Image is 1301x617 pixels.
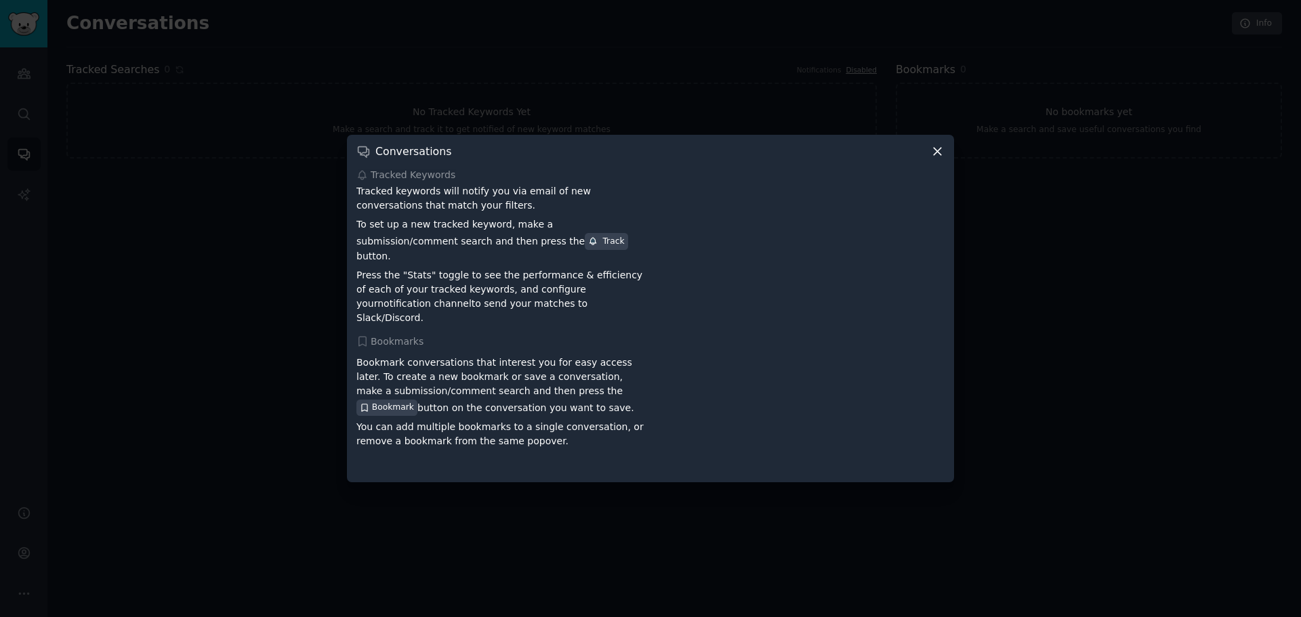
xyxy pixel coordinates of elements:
[375,144,451,158] h3: Conversations
[356,420,646,448] p: You can add multiple bookmarks to a single conversation, or remove a bookmark from the same popover.
[655,184,945,306] iframe: YouTube video player
[588,236,624,248] div: Track
[377,298,472,309] a: notification channel
[356,217,646,263] p: To set up a new tracked keyword, make a submission/comment search and then press the button.
[372,402,414,414] span: Bookmark
[356,268,646,325] p: Press the "Stats" toggle to see the performance & efficiency of each of your tracked keywords, an...
[356,184,646,213] p: Tracked keywords will notify you via email of new conversations that match your filters.
[356,335,945,349] div: Bookmarks
[356,356,646,415] p: Bookmark conversations that interest you for easy access later. To create a new bookmark or save ...
[356,168,945,182] div: Tracked Keywords
[655,351,945,473] iframe: YouTube video player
